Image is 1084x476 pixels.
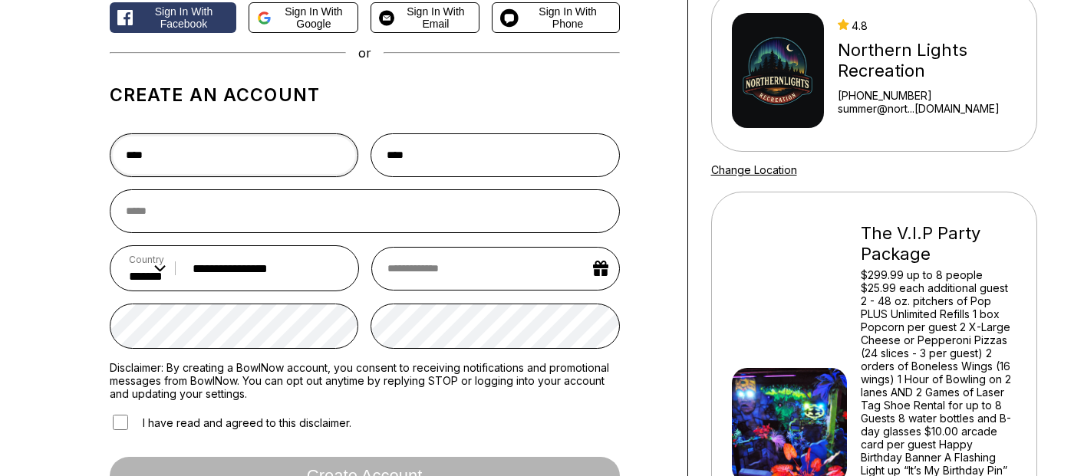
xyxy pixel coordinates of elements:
label: Disclaimer: By creating a BowlNow account, you consent to receiving notifications and promotional... [110,361,620,400]
span: Sign in with Facebook [139,5,229,30]
label: Country [129,254,166,265]
span: Sign in with Email [400,5,471,30]
img: Northern Lights Recreation [732,13,825,128]
span: Sign in with Google [278,5,350,30]
label: I have read and agreed to this disclaimer. [110,412,351,432]
button: Sign in with Google [249,2,357,33]
span: Sign in with Phone [525,5,611,30]
div: [PHONE_NUMBER] [838,89,1016,102]
div: 4.8 [838,19,1016,32]
h1: Create an account [110,84,620,106]
a: summer@nort...[DOMAIN_NAME] [838,102,1016,115]
input: I have read and agreed to this disclaimer. [113,415,128,430]
div: Northern Lights Recreation [838,40,1016,81]
button: Sign in with Phone [492,2,620,33]
div: or [110,45,620,61]
button: Sign in with Email [371,2,479,33]
button: Sign in with Facebook [110,2,237,33]
a: Change Location [711,163,797,176]
div: The V.I.P Party Package [861,223,1016,264]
